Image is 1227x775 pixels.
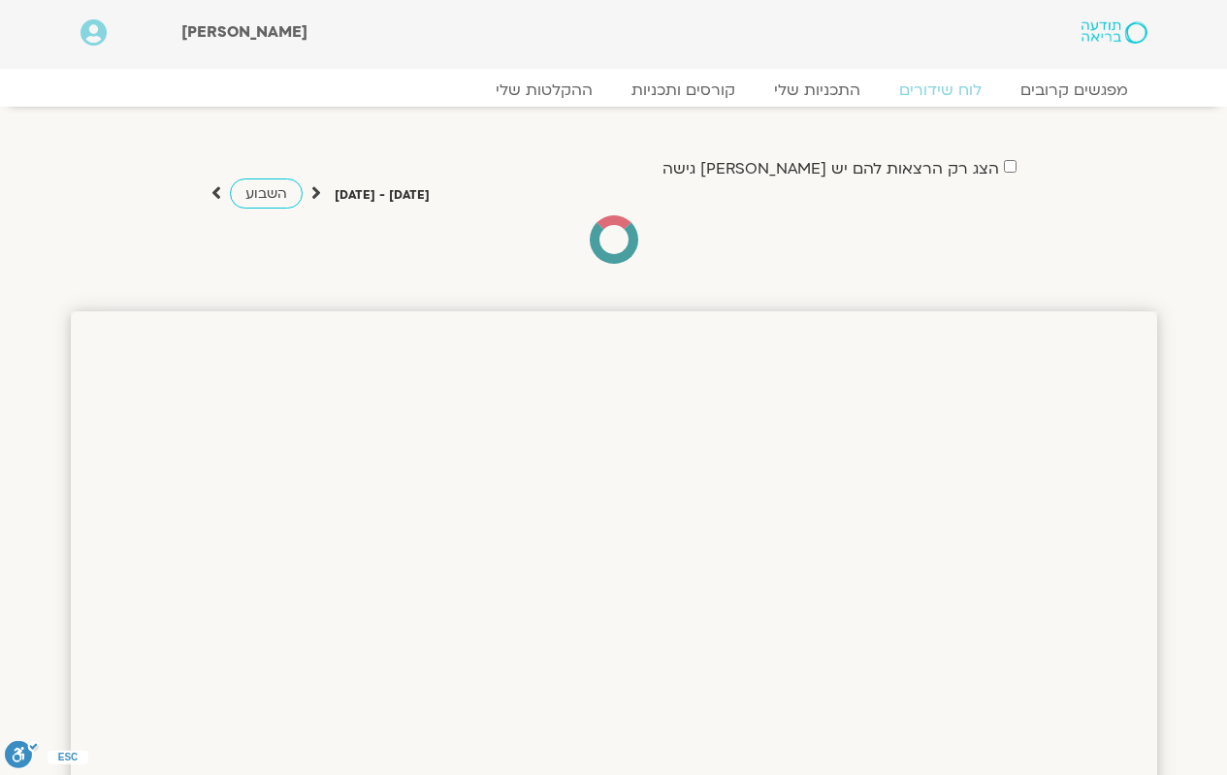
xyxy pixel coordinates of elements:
[230,178,303,209] a: השבוע
[755,81,880,100] a: התכניות שלי
[335,185,430,206] p: [DATE] - [DATE]
[245,184,287,203] span: השבוע
[612,81,755,100] a: קורסים ותכניות
[1001,81,1147,100] a: מפגשים קרובים
[662,160,999,178] label: הצג רק הרצאות להם יש [PERSON_NAME] גישה
[81,81,1147,100] nav: Menu
[181,21,307,43] span: [PERSON_NAME]
[880,81,1001,100] a: לוח שידורים
[476,81,612,100] a: ההקלטות שלי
